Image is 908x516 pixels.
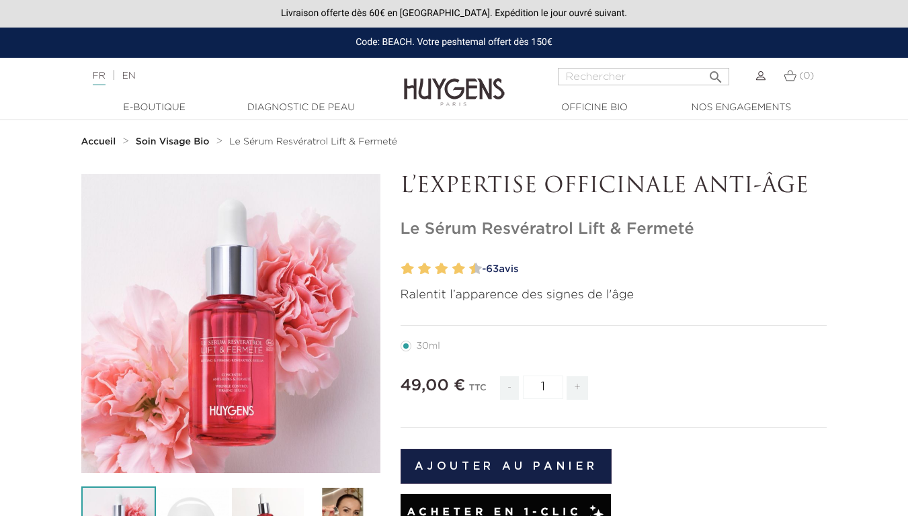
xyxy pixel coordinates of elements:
label: 2 [404,259,414,279]
h1: Le Sérum Resvératrol Lift & Fermeté [401,220,827,239]
span: 49,00 € [401,378,466,394]
label: 5 [432,259,437,279]
strong: Accueil [81,137,116,146]
a: Officine Bio [528,101,662,115]
label: 1 [399,259,403,279]
div: | [86,68,368,84]
a: Soin Visage Bio [136,136,213,147]
label: 8 [455,259,465,279]
a: EN [122,71,135,81]
input: Quantité [523,376,563,399]
a: -63avis [478,259,827,279]
span: (0) [799,71,814,81]
label: 30ml [401,341,456,351]
label: 7 [449,259,454,279]
p: L’EXPERTISE OFFICINALE ANTI-ÂGE [401,174,827,200]
a: Le Sérum Resvératrol Lift & Fermeté [229,136,397,147]
div: TTC [469,374,487,410]
label: 6 [438,259,448,279]
span: 63 [486,264,499,274]
label: 10 [472,259,482,279]
label: 9 [466,259,471,279]
label: 3 [415,259,420,279]
a: FR [93,71,106,85]
a: Diagnostic de peau [234,101,368,115]
a: Accueil [81,136,119,147]
button: Ajouter au panier [401,449,612,484]
a: Nos engagements [674,101,809,115]
span: - [500,376,519,400]
img: Huygens [404,56,505,108]
span: Le Sérum Resvératrol Lift & Fermeté [229,137,397,146]
label: 4 [421,259,431,279]
input: Rechercher [558,68,729,85]
i:  [708,65,724,81]
button:  [704,64,728,82]
strong: Soin Visage Bio [136,137,210,146]
a: E-Boutique [87,101,222,115]
span: + [567,376,588,400]
p: Ralentit l’apparence des signes de l'âge [401,286,827,304]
